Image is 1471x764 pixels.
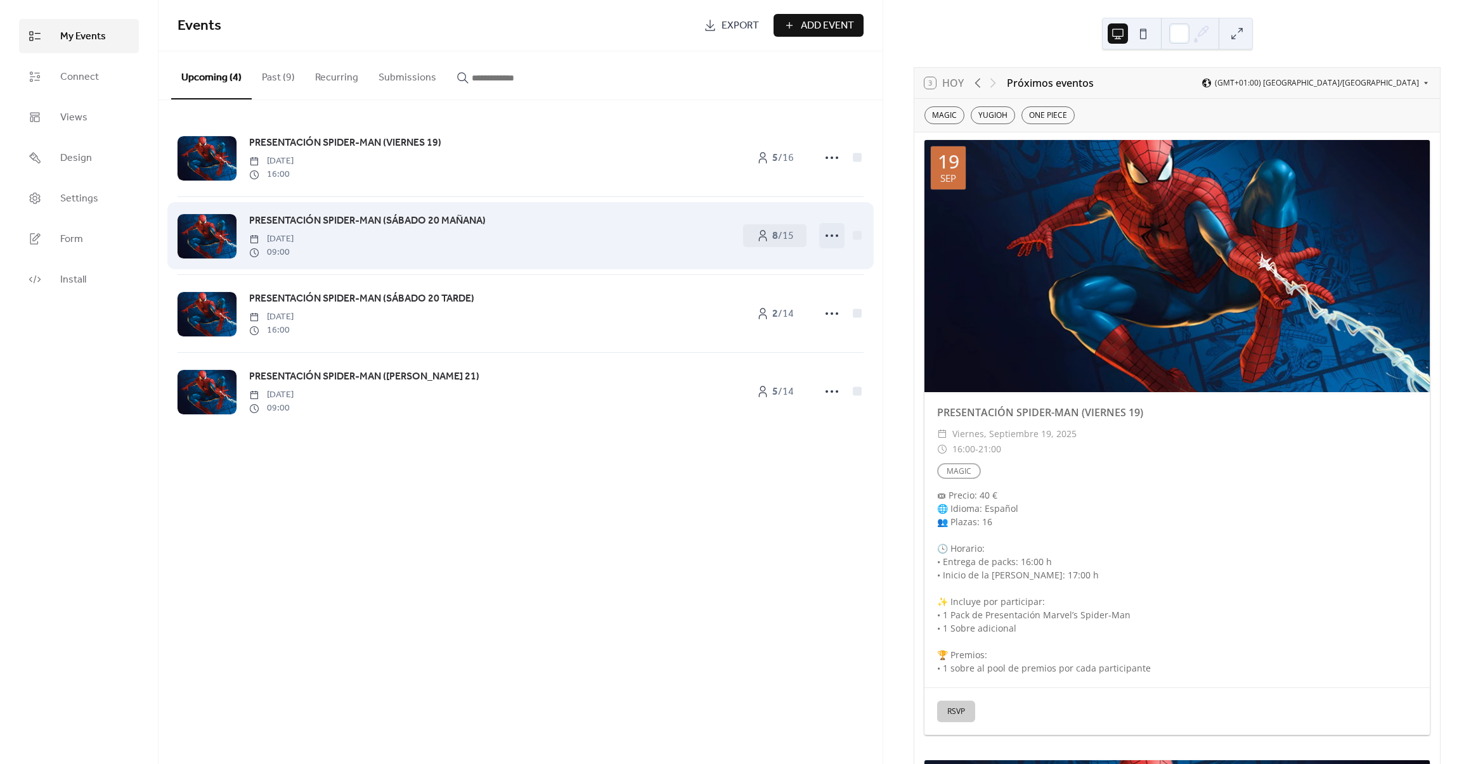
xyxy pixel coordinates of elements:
a: Install [19,262,139,296]
span: Export [722,18,759,34]
span: 16:00 [952,442,975,457]
a: PRESENTACIÓN SPIDER-MAN (VIERNES 19) [249,135,441,151]
span: / 15 [772,229,794,244]
div: YUGIOH [971,106,1015,124]
a: PRESENTACIÓN SPIDER-MAN (SÁBADO 20 TARDE) [249,291,474,307]
span: Add Event [801,18,854,34]
span: Connect [60,70,99,85]
span: 09:00 [249,246,294,259]
div: PRESENTACIÓN SPIDER-MAN (VIERNES 19) [924,405,1430,420]
div: 19 [938,152,959,171]
button: Add Event [774,14,864,37]
span: 21:00 [978,442,1001,457]
span: 16:00 [249,168,294,181]
span: Design [60,151,92,166]
span: Views [60,110,87,125]
span: PRESENTACIÓN SPIDER-MAN (VIERNES 19) [249,136,441,151]
span: Settings [60,191,98,207]
a: Connect [19,60,139,94]
a: PRESENTACIÓN SPIDER-MAN (SÁBADO 20 MAÑANA) [249,213,486,229]
span: / 14 [772,307,794,322]
span: [DATE] [249,155,294,168]
div: MAGIC [924,106,964,124]
span: Install [60,272,86,288]
span: My Events [60,29,106,44]
a: Design [19,141,139,175]
span: PRESENTACIÓN SPIDER-MAN (SÁBADO 20 MAÑANA) [249,213,486,229]
button: Past (9) [252,51,305,98]
button: Upcoming (4) [171,51,252,99]
span: 16:00 [249,324,294,337]
button: RSVP [937,701,975,722]
span: viernes, septiembre 19, 2025 [952,426,1077,442]
span: Form [60,232,83,247]
span: [DATE] [249,232,294,246]
div: Próximos eventos [1007,75,1094,91]
span: [DATE] [249,388,294,402]
b: 8 [772,226,778,246]
span: - [975,442,978,457]
a: 5/14 [743,380,807,403]
div: sep [940,174,956,183]
div: ​ [937,426,947,442]
a: 5/16 [743,146,807,169]
span: [DATE] [249,310,294,324]
button: Recurring [305,51,368,98]
b: 2 [772,304,778,324]
a: My Events [19,19,139,53]
div: ONE PIECE [1021,106,1075,124]
span: / 16 [772,151,794,166]
span: 09:00 [249,402,294,415]
span: (GMT+01:00) [GEOGRAPHIC_DATA]/[GEOGRAPHIC_DATA] [1215,79,1419,87]
b: 5 [772,382,778,402]
div: 🎟 Precio: 40 € 🌐 Idioma: Español 👥 Plazas: 16 🕓 Horario: • Entrega de packs: 16:00 h • Inicio de ... [924,488,1430,675]
span: / 14 [772,385,794,400]
a: 8/15 [743,224,807,247]
div: ​ [937,442,947,457]
a: PRESENTACIÓN SPIDER-MAN ([PERSON_NAME] 21) [249,369,479,385]
b: 5 [772,148,778,168]
a: Form [19,222,139,256]
span: PRESENTACIÓN SPIDER-MAN (SÁBADO 20 TARDE) [249,291,474,307]
span: PRESENTACIÓN SPIDER-MAN ([PERSON_NAME] 21) [249,369,479,385]
a: Settings [19,181,139,215]
span: Events [178,12,221,40]
a: Export [694,14,768,37]
button: Submissions [368,51,446,98]
a: 2/14 [743,302,807,325]
a: Views [19,100,139,134]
